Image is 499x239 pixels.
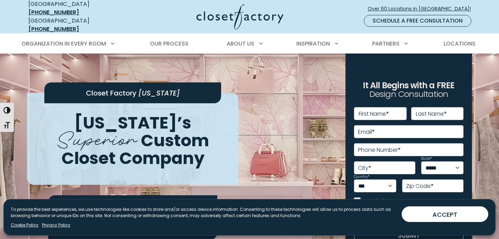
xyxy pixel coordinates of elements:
[354,175,369,179] label: Country
[402,206,488,222] button: ACCEPT
[17,34,482,53] nav: Primary Menu
[416,111,447,117] label: Last Name
[368,5,476,13] span: Over 60 Locations in [GEOGRAPHIC_DATA]!
[372,40,400,48] span: Partners
[11,222,38,228] a: Cookie Policy
[369,89,448,100] span: Design Consultation
[358,129,375,135] label: Email
[444,40,475,48] span: Locations
[359,111,389,117] label: First Name
[196,4,283,30] img: Closet Factory Logo
[421,157,432,160] label: State
[150,40,189,48] span: Our Process
[11,206,396,219] p: To provide the best experiences, we use technologies like cookies to store and/or access device i...
[56,122,137,153] span: Superior
[363,80,454,91] span: It All Begins with a FREE
[364,15,471,27] a: Schedule a Free Consultation
[42,222,70,228] a: Privacy Policy
[296,40,330,48] span: Inspiration
[367,3,477,15] a: Over 60 Locations in [GEOGRAPHIC_DATA]!
[21,40,106,48] span: Organization in Every Room
[28,8,79,16] a: [PHONE_NUMBER]
[28,17,129,33] div: [GEOGRAPHIC_DATA]
[28,25,79,33] a: [PHONE_NUMBER]
[86,88,137,98] span: Closet Factory
[358,165,371,171] label: City
[74,111,191,134] span: [US_STATE]’s
[365,197,464,204] label: Opt-in for text messages
[406,183,434,189] label: Zip Code
[358,147,401,153] label: Phone Number
[61,129,209,170] span: Custom Closet Company
[227,40,254,48] span: About Us
[138,88,180,98] span: [US_STATE]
